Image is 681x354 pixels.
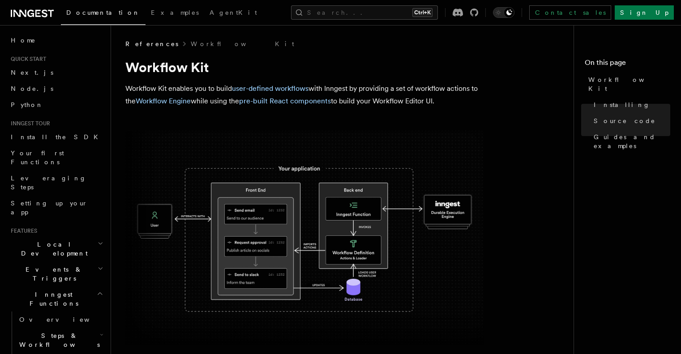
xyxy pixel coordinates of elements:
span: Guides and examples [594,132,670,150]
a: AgentKit [204,3,262,24]
kbd: Ctrl+K [412,8,433,17]
span: Quick start [7,55,46,63]
button: Steps & Workflows [16,328,105,353]
span: Features [7,227,37,235]
span: Next.js [11,69,53,76]
a: Node.js [7,81,105,97]
span: Events & Triggers [7,265,98,283]
a: Contact sales [529,5,611,20]
a: Setting up your app [7,195,105,220]
a: Leveraging Steps [7,170,105,195]
a: Examples [146,3,204,24]
span: Install the SDK [11,133,103,141]
a: Python [7,97,105,113]
span: Overview [19,316,111,323]
span: Installing [594,100,650,109]
span: Setting up your app [11,200,88,216]
span: Node.js [11,85,53,92]
h4: On this page [585,57,670,72]
span: Inngest Functions [7,290,97,308]
a: Documentation [61,3,146,25]
h1: Workflow Kit [125,59,484,75]
span: Leveraging Steps [11,175,86,191]
a: Installing [590,97,670,113]
span: Steps & Workflows [16,331,100,349]
a: Workflow Engine [136,97,191,105]
a: Source code [590,113,670,129]
a: Next.js [7,64,105,81]
span: Documentation [66,9,140,16]
span: AgentKit [210,9,257,16]
span: Examples [151,9,199,16]
p: Workflow Kit enables you to build with Inngest by providing a set of workflow actions to the whil... [125,82,484,107]
a: Guides and examples [590,129,670,154]
a: Your first Functions [7,145,105,170]
span: References [125,39,178,48]
a: Workflow Kit [585,72,670,97]
span: Your first Functions [11,149,64,166]
span: Workflow Kit [588,75,670,93]
a: Sign Up [615,5,674,20]
a: pre-built React components [239,97,331,105]
img: The Workflow Kit provides a Workflow Engine to compose workflow actions on the back end and a set... [125,131,484,345]
a: Install the SDK [7,129,105,145]
span: Source code [594,116,655,125]
button: Events & Triggers [7,261,105,286]
a: Workflow Kit [191,39,294,48]
button: Toggle dark mode [493,7,514,18]
span: Python [11,101,43,108]
span: Inngest tour [7,120,50,127]
span: Local Development [7,240,98,258]
button: Search...Ctrl+K [291,5,438,20]
button: Inngest Functions [7,286,105,311]
span: Home [11,36,36,45]
a: Overview [16,311,105,328]
a: user-defined workflows [232,84,308,93]
a: Home [7,32,105,48]
button: Local Development [7,236,105,261]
